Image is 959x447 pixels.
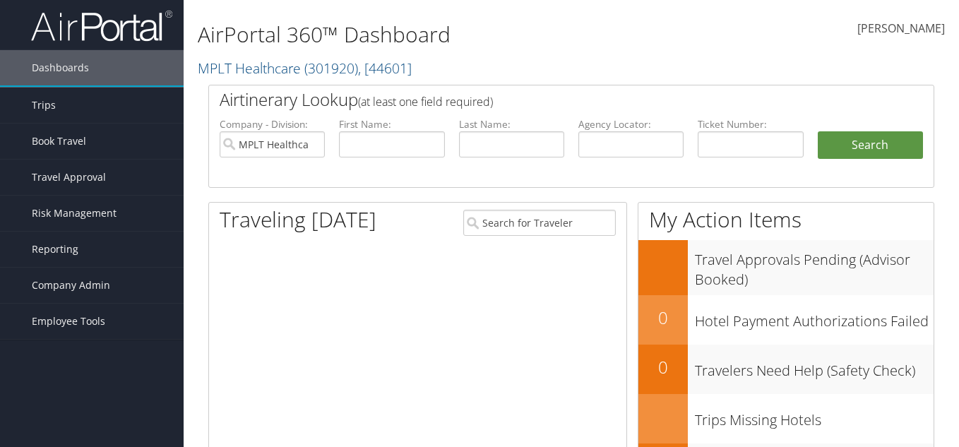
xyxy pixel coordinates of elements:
span: Dashboards [32,50,89,85]
h2: 0 [638,355,688,379]
label: First Name: [339,117,444,131]
a: [PERSON_NAME] [857,7,945,51]
label: Last Name: [459,117,564,131]
a: Trips Missing Hotels [638,394,934,443]
a: 0Travelers Need Help (Safety Check) [638,345,934,394]
h1: Traveling [DATE] [220,205,376,234]
img: airportal-logo.png [31,9,172,42]
span: ( 301920 ) [304,59,358,78]
a: MPLT Healthcare [198,59,412,78]
h2: Airtinerary Lookup [220,88,863,112]
span: [PERSON_NAME] [857,20,945,36]
h3: Travelers Need Help (Safety Check) [695,354,934,381]
h1: My Action Items [638,205,934,234]
span: Travel Approval [32,160,106,195]
span: Risk Management [32,196,117,231]
h1: AirPortal 360™ Dashboard [198,20,696,49]
a: Travel Approvals Pending (Advisor Booked) [638,240,934,294]
label: Agency Locator: [578,117,684,131]
h3: Travel Approvals Pending (Advisor Booked) [695,243,934,290]
span: , [ 44601 ] [358,59,412,78]
input: Search for Traveler [463,210,616,236]
h3: Trips Missing Hotels [695,403,934,430]
span: Company Admin [32,268,110,303]
button: Search [818,131,923,160]
span: Employee Tools [32,304,105,339]
label: Ticket Number: [698,117,803,131]
a: 0Hotel Payment Authorizations Failed [638,295,934,345]
label: Company - Division: [220,117,325,131]
span: Reporting [32,232,78,267]
h3: Hotel Payment Authorizations Failed [695,304,934,331]
h2: 0 [638,306,688,330]
span: (at least one field required) [358,94,493,109]
span: Book Travel [32,124,86,159]
span: Trips [32,88,56,123]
